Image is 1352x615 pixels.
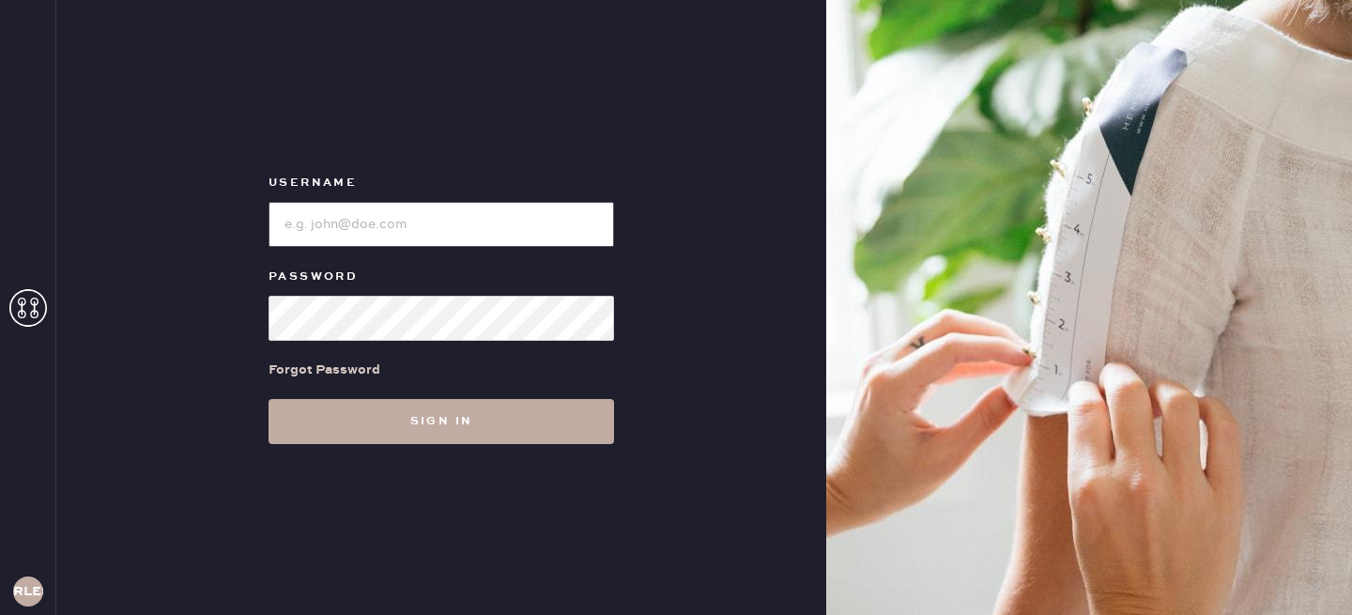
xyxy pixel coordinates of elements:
iframe: Front Chat [1263,530,1344,611]
button: Sign in [269,399,614,444]
label: Password [269,266,614,288]
div: Forgot Password [269,360,380,380]
input: e.g. john@doe.com [269,202,614,247]
label: Username [269,172,614,194]
a: Forgot Password [269,341,380,399]
h3: RLESA [13,585,43,598]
